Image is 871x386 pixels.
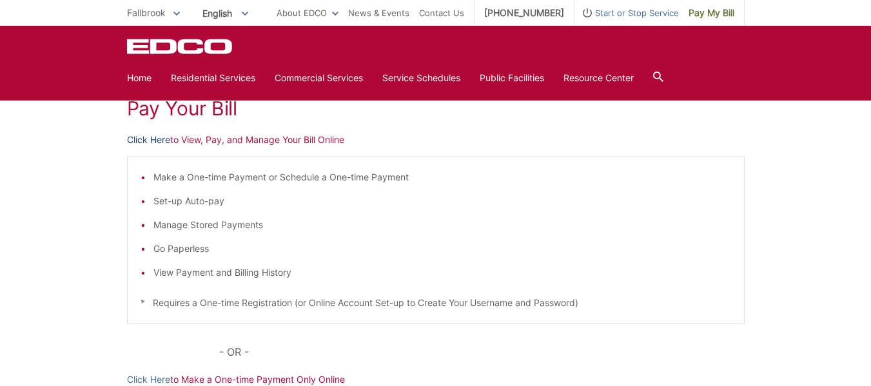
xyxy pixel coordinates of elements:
li: Make a One-time Payment or Schedule a One-time Payment [153,170,731,184]
li: View Payment and Billing History [153,265,731,280]
span: Pay My Bill [689,6,734,20]
a: News & Events [348,6,409,20]
p: - OR - [219,343,744,361]
span: Fallbrook [127,7,166,18]
li: Manage Stored Payments [153,218,731,232]
a: Resource Center [563,71,634,85]
a: EDCD logo. Return to the homepage. [127,39,234,54]
a: Home [127,71,152,85]
a: Click Here [127,133,170,147]
p: * Requires a One-time Registration (or Online Account Set-up to Create Your Username and Password) [141,296,731,310]
li: Go Paperless [153,242,731,256]
li: Set-up Auto-pay [153,194,731,208]
span: English [193,3,258,24]
a: About EDCO [277,6,338,20]
h1: Pay Your Bill [127,97,745,120]
a: Public Facilities [480,71,544,85]
a: Residential Services [171,71,255,85]
p: to View, Pay, and Manage Your Bill Online [127,133,745,147]
a: Service Schedules [382,71,460,85]
a: Contact Us [419,6,464,20]
a: Commercial Services [275,71,363,85]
